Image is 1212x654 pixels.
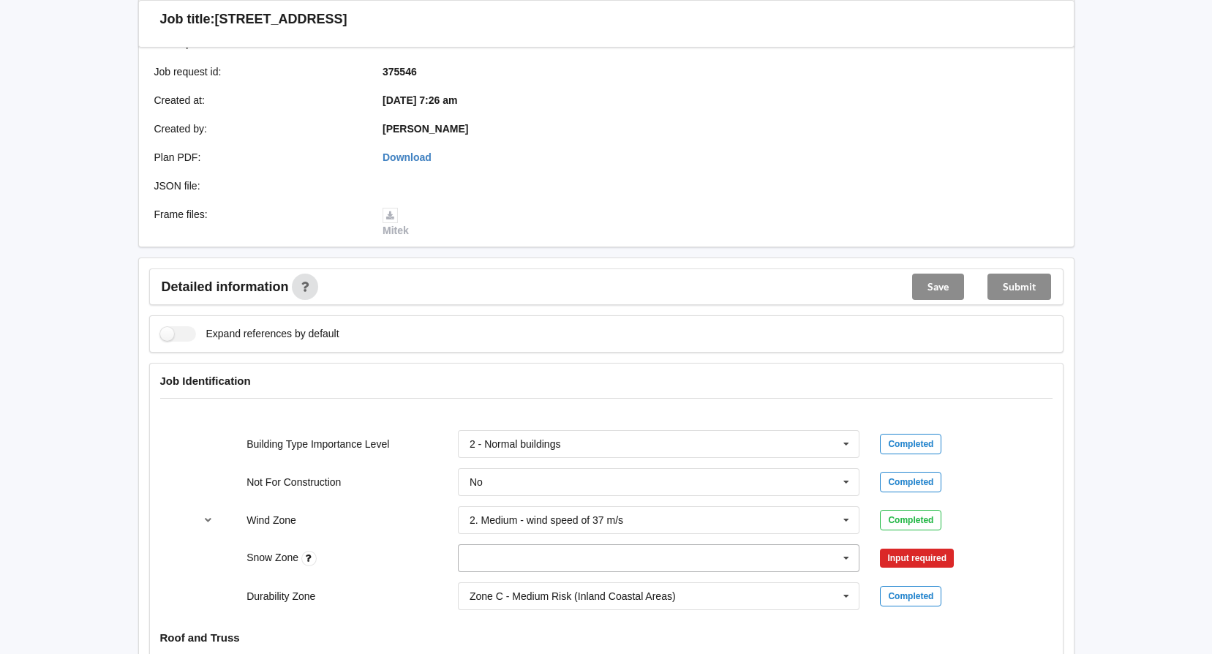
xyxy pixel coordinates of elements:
[246,438,389,450] label: Building Type Importance Level
[160,631,1053,644] h4: Roof and Truss
[880,434,941,454] div: Completed
[383,151,432,163] a: Download
[246,552,301,563] label: Snow Zone
[144,207,373,238] div: Frame files :
[144,64,373,79] div: Job request id :
[383,66,417,78] b: 375546
[162,280,289,293] span: Detailed information
[383,94,457,106] b: [DATE] 7:26 am
[144,178,373,193] div: JSON file :
[160,326,339,342] label: Expand references by default
[246,514,296,526] label: Wind Zone
[246,476,341,488] label: Not For Construction
[160,11,215,28] h3: Job title:
[194,507,222,533] button: reference-toggle
[215,11,347,28] h3: [STREET_ADDRESS]
[880,549,954,568] div: Input required
[144,150,373,165] div: Plan PDF :
[144,121,373,136] div: Created by :
[880,510,941,530] div: Completed
[160,374,1053,388] h4: Job Identification
[470,591,676,601] div: Zone C - Medium Risk (Inland Coastal Areas)
[144,93,373,108] div: Created at :
[470,477,483,487] div: No
[470,515,623,525] div: 2. Medium - wind speed of 37 m/s
[383,208,409,236] a: Mitek
[880,586,941,606] div: Completed
[470,439,561,449] div: 2 - Normal buildings
[880,472,941,492] div: Completed
[383,123,468,135] b: [PERSON_NAME]
[246,590,315,602] label: Durability Zone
